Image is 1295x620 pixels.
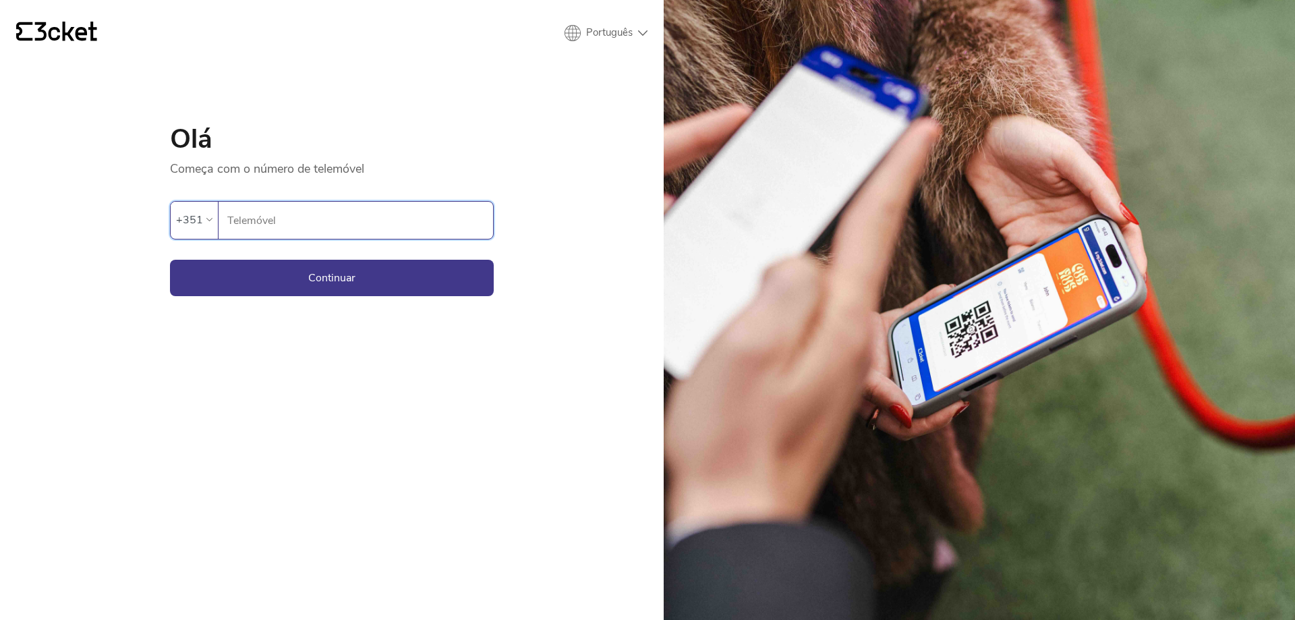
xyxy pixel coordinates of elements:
[16,22,97,45] a: {' '}
[170,152,494,177] p: Começa com o número de telemóvel
[170,260,494,296] button: Continuar
[16,22,32,41] g: {' '}
[227,202,493,239] input: Telemóvel
[219,202,493,239] label: Telemóvel
[170,125,494,152] h1: Olá
[176,210,203,230] div: +351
